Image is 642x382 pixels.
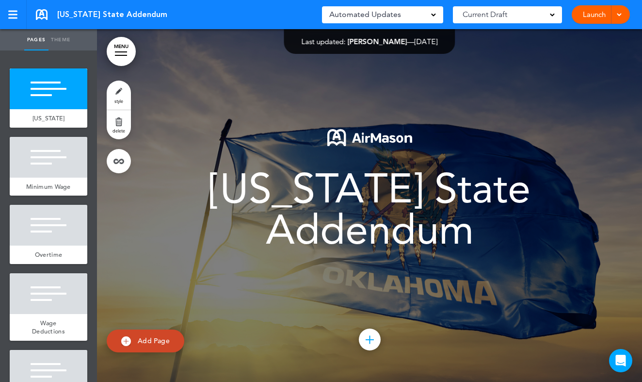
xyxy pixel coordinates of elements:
[107,81,131,110] a: style
[57,9,167,20] span: [US_STATE] State Addendum
[35,250,62,259] span: Overtime
[302,37,346,46] span: Last updated:
[463,8,507,21] span: Current Draft
[32,114,65,122] span: [US_STATE]
[10,314,87,341] a: Wage Deductions
[209,164,530,254] span: [US_STATE] State Addendum
[415,37,438,46] span: [DATE]
[114,98,123,104] span: style
[26,183,71,191] span: Minimum Wage
[10,178,87,196] a: Minimum Wage
[327,129,412,146] img: 1722553576973-Airmason_logo_White.png
[10,109,87,128] a: [US_STATE]
[121,336,131,346] img: add.svg
[32,319,65,336] span: Wage Deductions
[579,5,610,24] a: Launch
[48,29,73,50] a: Theme
[329,8,401,21] span: Automated Updates
[24,29,48,50] a: Pages
[609,349,632,372] div: Open Intercom Messenger
[302,38,438,45] div: —
[10,246,87,264] a: Overtime
[348,37,407,46] span: [PERSON_NAME]
[112,128,125,133] span: delete
[107,37,136,66] a: MENU
[107,110,131,139] a: delete
[138,336,170,345] span: Add Page
[107,330,184,352] a: Add Page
